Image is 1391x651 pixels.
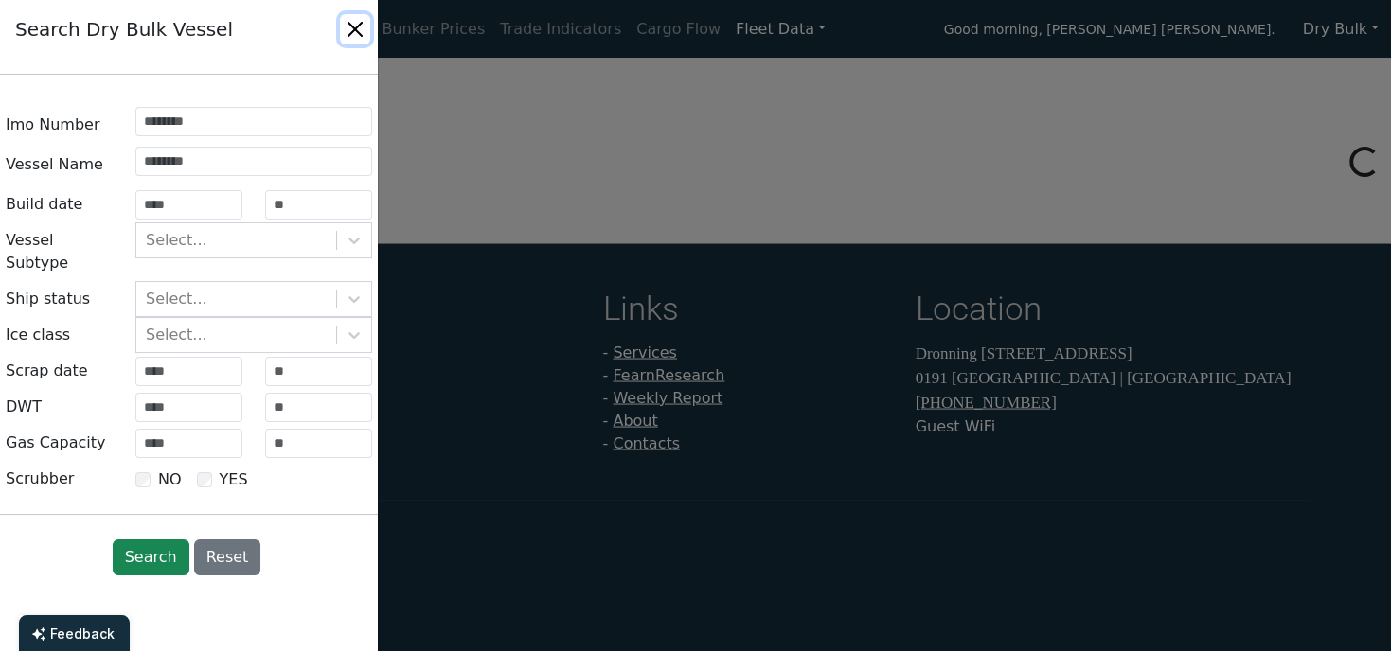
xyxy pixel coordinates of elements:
[6,389,42,425] label: DWT
[194,539,261,575] button: Reset
[340,14,370,44] button: Close
[158,468,182,491] label: NO
[6,425,106,461] label: Gas Capacity
[113,539,189,575] button: Search
[6,353,88,389] label: Scrap date
[6,186,82,222] label: Build date
[15,15,233,44] div: Search Dry Bulk Vessel
[220,468,248,491] label: YES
